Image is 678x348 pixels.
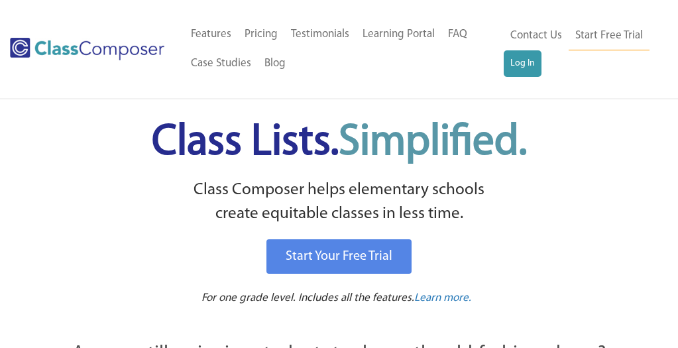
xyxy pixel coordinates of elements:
a: Contact Us [504,21,569,50]
img: Class Composer [10,38,164,60]
a: Log In [504,50,541,77]
a: Testimonials [284,20,356,49]
nav: Header Menu [184,20,504,78]
a: Learn more. [414,290,471,307]
a: Features [184,20,238,49]
span: Learn more. [414,292,471,304]
a: Start Your Free Trial [266,239,412,274]
span: Class Lists. [152,121,527,164]
a: Learning Portal [356,20,441,49]
a: Pricing [238,20,284,49]
p: Class Composer helps elementary schools create equitable classes in less time. [13,178,665,227]
span: Start Your Free Trial [286,250,392,263]
nav: Header Menu [504,21,658,77]
span: Simplified. [339,121,527,164]
a: Blog [258,49,292,78]
a: Start Free Trial [569,21,650,51]
a: FAQ [441,20,474,49]
a: Case Studies [184,49,258,78]
span: For one grade level. Includes all the features. [201,292,414,304]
